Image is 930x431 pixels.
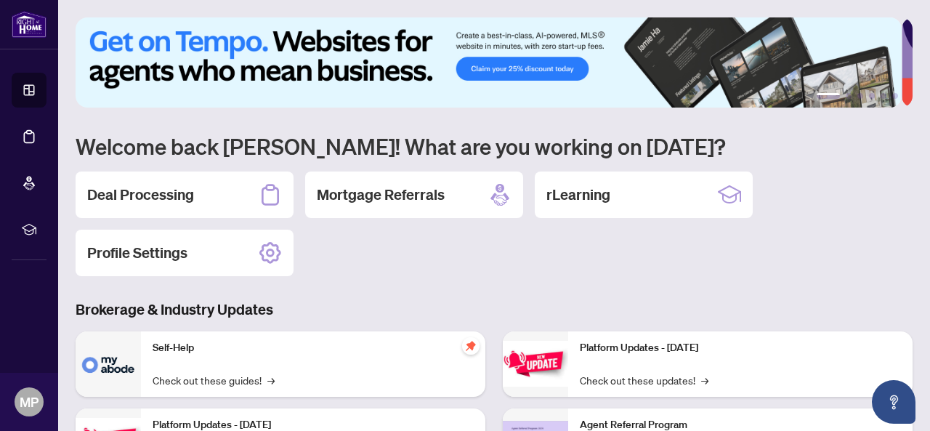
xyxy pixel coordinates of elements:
[872,380,915,424] button: Open asap
[153,340,474,356] p: Self-Help
[892,93,898,99] button: 6
[846,93,852,99] button: 2
[76,17,902,108] img: Slide 0
[462,337,480,355] span: pushpin
[817,93,840,99] button: 1
[87,243,187,263] h2: Profile Settings
[20,392,39,412] span: MP
[317,185,445,205] h2: Mortgage Referrals
[76,299,913,320] h3: Brokerage & Industry Updates
[701,372,708,388] span: →
[881,93,886,99] button: 5
[546,185,610,205] h2: rLearning
[580,372,708,388] a: Check out these updates!→
[12,11,46,38] img: logo
[267,372,275,388] span: →
[857,93,863,99] button: 3
[76,331,141,397] img: Self-Help
[580,340,901,356] p: Platform Updates - [DATE]
[503,341,568,387] img: Platform Updates - June 23, 2025
[76,132,913,160] h1: Welcome back [PERSON_NAME]! What are you working on [DATE]?
[869,93,875,99] button: 4
[153,372,275,388] a: Check out these guides!→
[87,185,194,205] h2: Deal Processing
